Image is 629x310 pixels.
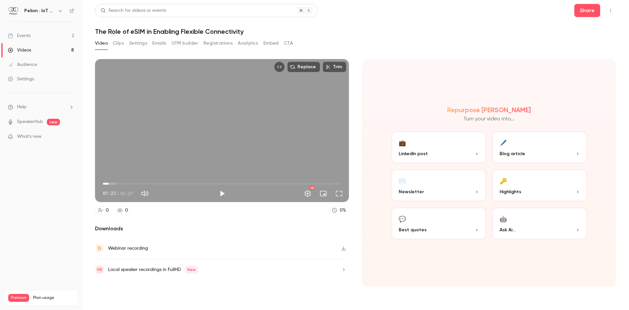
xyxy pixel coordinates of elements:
button: 🖊️Blog article [492,131,587,164]
span: LinkedIn post [399,150,428,157]
div: Events [8,32,30,39]
button: Replace [287,62,320,72]
h2: Repurpose [PERSON_NAME] [447,106,531,114]
button: Top Bar Actions [605,5,616,16]
button: Turn on miniplayer [317,187,330,200]
button: Play [216,187,229,200]
span: / [117,190,119,197]
div: 0 [106,207,109,214]
span: Best quotes [399,226,427,233]
img: Pelion : IoT Connectivity Made Effortless [8,6,19,16]
a: 0 [95,206,112,215]
span: 56:37 [120,190,133,197]
div: Settings [8,76,34,82]
div: 0 [125,207,128,214]
div: Audience [8,61,37,68]
iframe: Noticeable Trigger [66,134,74,140]
div: Search for videos or events [101,7,166,14]
p: Turn your video into... [464,115,515,123]
span: What's new [17,133,42,140]
div: Local speaker recordings in FullHD [108,266,198,274]
div: 💬 [399,214,406,224]
button: Mute [138,187,151,200]
span: Help [17,104,27,111]
button: 🤖Ask Ai... [492,207,587,240]
button: Settings [129,38,147,49]
li: help-dropdown-opener [8,104,74,111]
div: 0 % [340,207,346,214]
h2: Downloads [95,225,349,233]
span: Premium [8,294,29,302]
span: 01:22 [103,190,116,197]
button: Trim [323,62,346,72]
button: Registrations [203,38,233,49]
button: Clips [113,38,124,49]
button: Full screen [333,187,346,200]
button: Emails [152,38,166,49]
span: Highlights [500,188,521,195]
button: Share [574,4,600,17]
a: 0 [114,206,131,215]
div: Videos [8,47,31,53]
button: UTM builder [172,38,198,49]
div: 🤖 [500,214,507,224]
button: ✉️Newsletter [391,169,486,202]
button: Embed video [274,62,285,72]
span: Newsletter [399,188,424,195]
div: HD [310,186,314,190]
div: 🖊️ [500,137,507,148]
div: Webinar recording [108,244,148,252]
button: 💬Best quotes [391,207,486,240]
button: Settings [301,187,314,200]
span: Ask Ai... [500,226,515,233]
span: new [47,119,60,125]
div: 01:22 [103,190,133,197]
div: 🔑 [500,176,507,186]
button: Video [95,38,108,49]
h1: The Role of eSIM in Enabling Flexible Connectivity [95,28,616,35]
button: CTA [284,38,293,49]
button: Analytics [238,38,258,49]
button: Embed [263,38,279,49]
span: Blog article [500,150,525,157]
a: 0% [329,206,349,215]
div: ✉️ [399,176,406,186]
button: 🔑Highlights [492,169,587,202]
h6: Pelion : IoT Connectivity Made Effortless [24,8,55,14]
span: Plan usage [33,295,74,300]
a: SpeakerHub [17,118,43,125]
div: 💼 [399,137,406,148]
span: New [185,266,198,274]
button: 💼LinkedIn post [391,131,486,164]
